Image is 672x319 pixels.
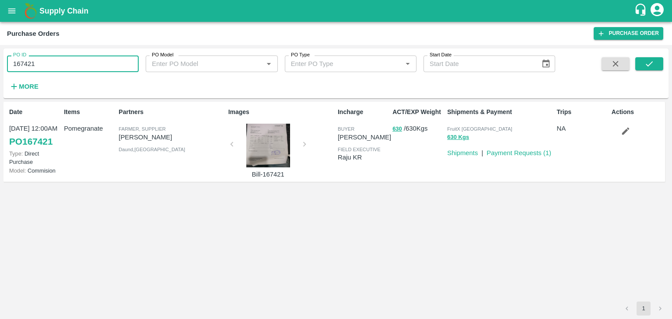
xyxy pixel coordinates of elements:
[486,149,551,156] a: Payment Requests (1)
[338,126,354,132] span: buyer
[430,52,451,59] label: Start Date
[612,107,663,117] p: Actions
[263,58,274,69] button: Open
[634,3,649,19] div: customer-support
[557,107,608,117] p: Trips
[39,5,634,17] a: Supply Chain
[39,7,88,15] b: Supply Chain
[148,58,249,69] input: Enter PO Model
[447,107,553,117] p: Shipments & Payment
[392,124,444,134] p: / 630 Kgs
[392,124,402,134] button: 630
[447,132,469,142] button: 630 Kgs
[338,153,389,162] p: Raju KR
[557,124,608,133] p: NA
[9,134,52,149] a: PO167421
[64,107,115,117] p: Items
[447,149,478,156] a: Shipments
[287,58,388,69] input: Enter PO Type
[7,79,41,94] button: More
[478,145,483,158] div: |
[338,107,389,117] p: Incharge
[228,107,334,117] p: Images
[119,107,224,117] p: Partners
[119,147,185,152] span: Daund , [GEOGRAPHIC_DATA]
[392,107,444,117] p: ACT/EXP Weight
[538,55,554,72] button: Choose date
[291,52,310,59] label: PO Type
[338,132,391,142] p: [PERSON_NAME]
[2,1,22,21] button: open drawer
[423,55,534,72] input: Start Date
[9,149,60,166] p: Direct Purchase
[64,124,115,133] p: Pomegranate
[7,55,139,72] input: Enter PO ID
[235,170,301,179] p: Bill-167421
[402,58,413,69] button: Open
[19,83,38,90] strong: More
[447,126,512,132] span: FruitX [GEOGRAPHIC_DATA]
[9,124,60,133] p: [DATE] 12:00AM
[9,107,60,117] p: Date
[22,2,39,20] img: logo
[9,166,60,175] p: Commision
[119,126,166,132] span: Farmer, Supplier
[619,302,668,316] nav: pagination navigation
[9,167,26,174] span: Model:
[637,302,651,316] button: page 1
[9,150,23,157] span: Type:
[649,2,665,20] div: account of current user
[7,28,59,39] div: Purchase Orders
[594,27,663,40] a: Purchase Order
[13,52,26,59] label: PO ID
[119,132,224,142] p: [PERSON_NAME]
[152,52,174,59] label: PO Model
[338,147,381,152] span: field executive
